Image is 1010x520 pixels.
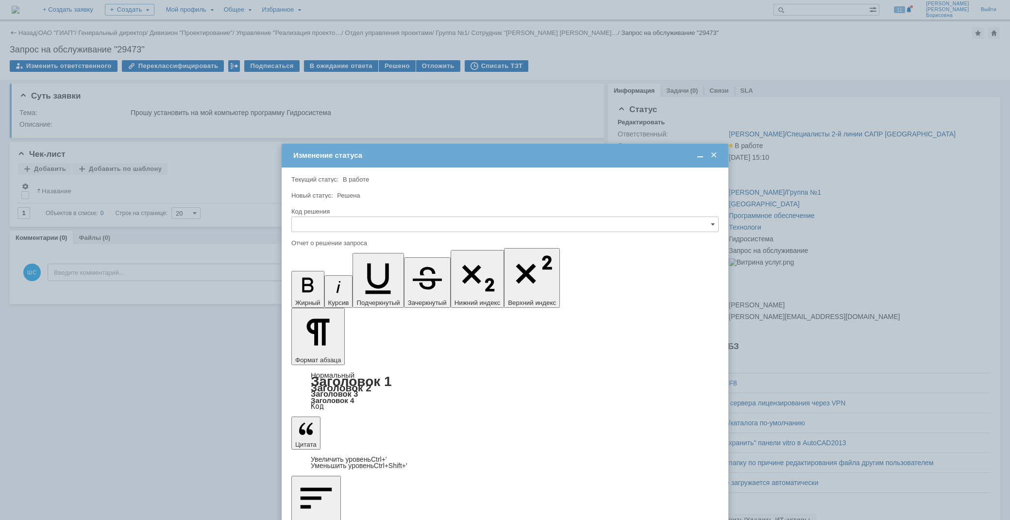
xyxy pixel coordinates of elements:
label: Новый статус: [291,192,333,199]
span: Формат абзаца [295,356,341,364]
span: Ctrl+' [371,455,387,463]
button: Цитата [291,417,320,450]
span: Цитата [295,441,317,448]
a: Increase [311,455,387,463]
a: Заголовок 2 [311,382,371,393]
span: Верхний индекс [508,299,556,306]
span: В работе [343,176,369,183]
div: Цитата [291,456,719,469]
a: Decrease [311,462,407,470]
span: Подчеркнутый [356,299,400,306]
button: Нижний индекс [451,250,505,308]
div: Формат абзаца [291,372,719,410]
div: Отчет о решении запроса [291,240,717,246]
div: Код решения [291,208,717,215]
span: Нижний индекс [454,299,501,306]
span: Закрыть [709,151,719,160]
button: Подчеркнутый [353,253,404,308]
span: Зачеркнутый [408,299,447,306]
a: Код [311,402,324,411]
span: Ctrl+Shift+' [374,462,407,470]
a: Нормальный [311,371,354,379]
a: Заголовок 4 [311,396,354,404]
button: Жирный [291,271,324,308]
button: Формат абзаца [291,308,345,365]
span: Решена [337,192,360,199]
span: Курсив [328,299,349,306]
a: Заголовок 1 [311,374,392,389]
button: Верхний индекс [504,248,560,308]
button: Курсив [324,275,353,308]
a: Заголовок 3 [311,389,358,398]
span: Свернуть (Ctrl + M) [695,151,705,160]
span: Жирный [295,299,320,306]
label: Текущий статус: [291,176,338,183]
div: Изменение статуса [293,151,719,160]
button: Зачеркнутый [404,257,451,308]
